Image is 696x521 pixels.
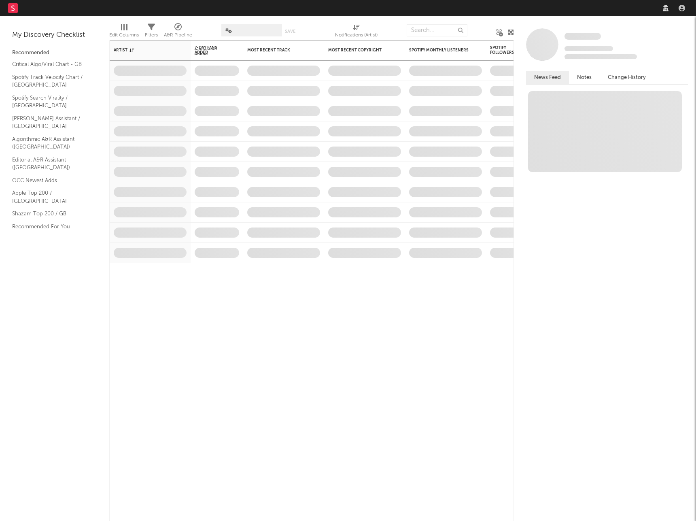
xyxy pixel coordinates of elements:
[564,33,601,40] span: Some Artist
[114,48,174,53] div: Artist
[12,176,89,185] a: OCC Newest Adds
[109,20,139,44] div: Edit Columns
[564,54,637,59] span: 0 fans last week
[335,30,378,40] div: Notifications (Artist)
[564,32,601,40] a: Some Artist
[12,114,89,131] a: [PERSON_NAME] Assistant / [GEOGRAPHIC_DATA]
[195,45,227,55] span: 7-Day Fans Added
[407,24,467,36] input: Search...
[328,48,389,53] div: Most Recent Copyright
[12,73,89,89] a: Spotify Track Velocity Chart / [GEOGRAPHIC_DATA]
[12,189,89,205] a: Apple Top 200 / [GEOGRAPHIC_DATA]
[145,30,158,40] div: Filters
[12,60,89,69] a: Critical Algo/Viral Chart - GB
[490,45,518,55] div: Spotify Followers
[409,48,470,53] div: Spotify Monthly Listeners
[12,209,89,218] a: Shazam Top 200 / GB
[145,20,158,44] div: Filters
[247,48,308,53] div: Most Recent Track
[12,30,97,40] div: My Discovery Checklist
[164,30,192,40] div: A&R Pipeline
[12,155,89,172] a: Editorial A&R Assistant ([GEOGRAPHIC_DATA])
[600,71,654,84] button: Change History
[12,135,89,151] a: Algorithmic A&R Assistant ([GEOGRAPHIC_DATA])
[335,20,378,44] div: Notifications (Artist)
[526,71,569,84] button: News Feed
[12,94,89,110] a: Spotify Search Virality / [GEOGRAPHIC_DATA]
[109,30,139,40] div: Edit Columns
[285,29,295,34] button: Save
[12,222,89,231] a: Recommended For You
[564,46,613,51] span: Tracking Since: [DATE]
[569,71,600,84] button: Notes
[12,48,97,58] div: Recommended
[164,20,192,44] div: A&R Pipeline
